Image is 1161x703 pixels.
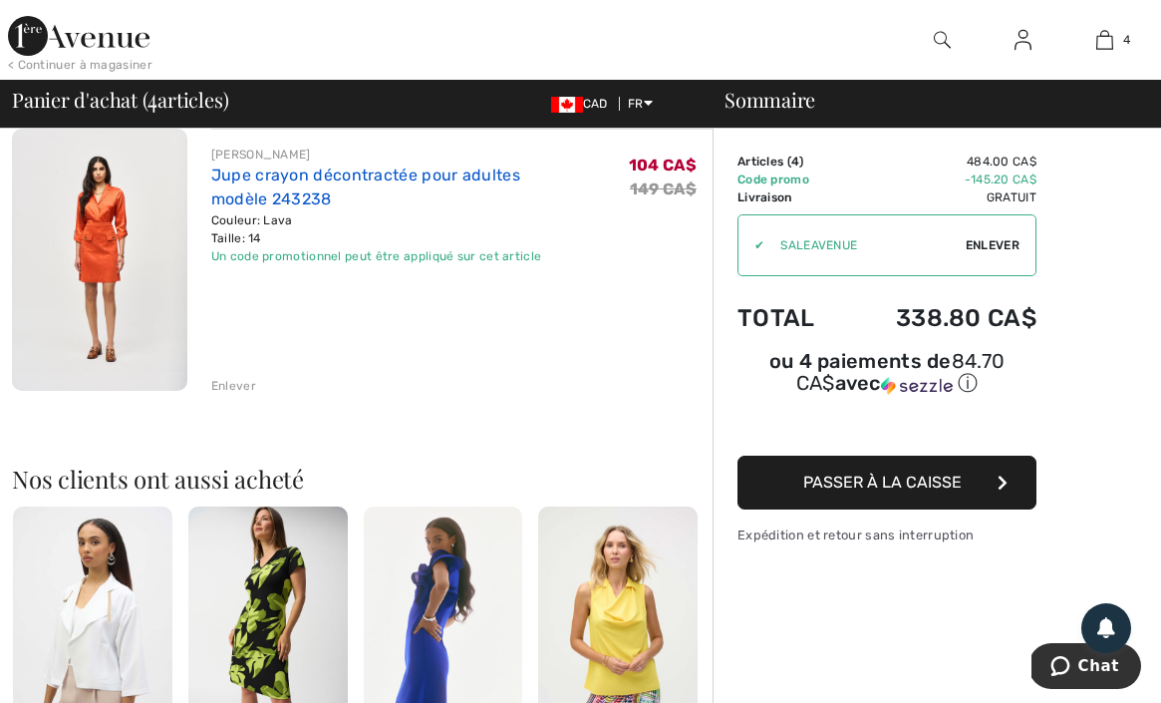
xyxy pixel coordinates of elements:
div: ou 4 paiements de avec [737,352,1036,397]
td: -145.20 CA$ [843,171,1036,188]
span: 104 CA$ [629,156,697,175]
td: Code promo [737,171,843,188]
td: Total [737,284,843,352]
span: Enlever [966,236,1019,254]
td: 338.80 CA$ [843,284,1036,352]
span: Passer à la caisse [803,473,962,492]
td: 484.00 CA$ [843,153,1036,171]
img: Canadian Dollar [551,97,583,113]
a: 4 [1064,28,1144,52]
h2: Nos clients ont aussi acheté [12,467,713,491]
iframe: Ouvre un widget dans lequel vous pouvez chatter avec l’un de nos agents [1031,643,1141,693]
span: CAD [551,97,616,111]
div: Un code promotionnel peut être appliqué sur cet article [211,247,629,265]
div: Sommaire [701,90,1149,110]
td: Gratuit [843,188,1036,206]
div: Expédition et retour sans interruption [737,526,1036,544]
span: 4 [1123,31,1130,49]
a: Jupe crayon décontractée pour adultes modèle 243238 [211,166,520,208]
div: < Continuer à magasiner [8,56,152,74]
s: 149 CA$ [630,179,697,198]
div: Enlever [211,377,256,395]
span: Panier d'achat ( articles) [12,90,228,110]
img: Mes infos [1015,28,1031,52]
img: Jupe crayon décontractée pour adultes modèle 243238 [12,129,187,391]
td: Livraison [737,188,843,206]
input: Code promo [764,215,966,275]
img: Sezzle [881,377,953,395]
td: Articles ( ) [737,153,843,171]
div: Couleur: Lava Taille: 14 [211,211,629,247]
div: ou 4 paiements de84.70 CA$avecSezzle Cliquez pour en savoir plus sur Sezzle [737,352,1036,404]
span: 4 [791,155,799,169]
div: [PERSON_NAME] [211,146,629,164]
a: Se connecter [999,28,1047,53]
span: FR [628,97,653,111]
img: recherche [934,28,951,52]
button: Passer à la caisse [737,456,1036,510]
iframe: PayPal-paypal [737,404,1036,449]
img: Mon panier [1096,28,1113,52]
span: 84.70 CA$ [796,349,1006,395]
img: 1ère Avenue [8,16,149,56]
div: ✔ [738,236,764,254]
span: 4 [147,85,157,111]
